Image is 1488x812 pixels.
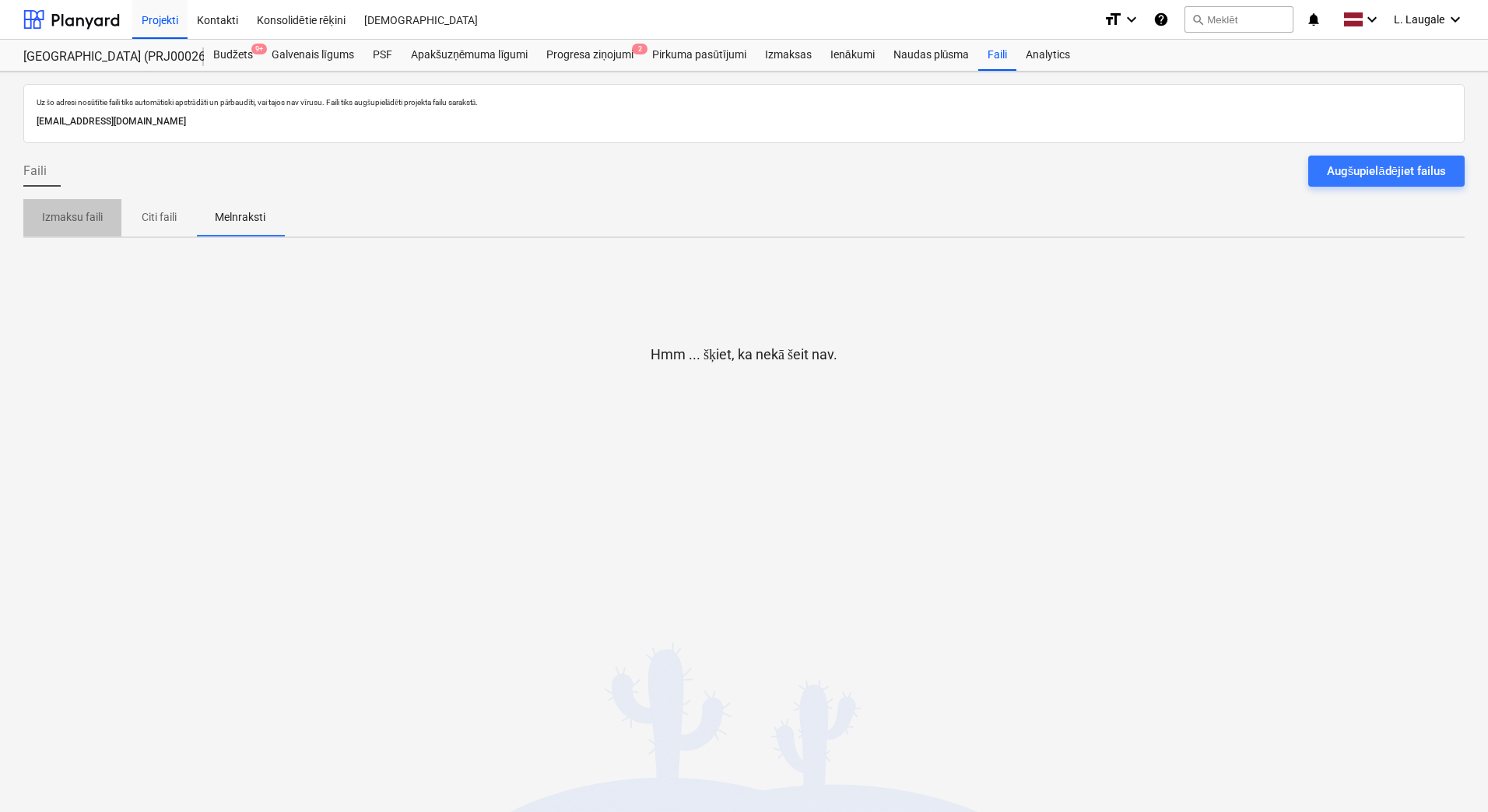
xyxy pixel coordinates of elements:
p: Uz šo adresi nosūtītie faili tiks automātiski apstrādāti un pārbaudīti, vai tajos nav vīrusu. Fai... [37,97,1451,107]
a: Naudas plūsma [884,40,979,71]
span: 2 [632,44,647,54]
p: Izmaksu faili [42,209,103,226]
p: [EMAIL_ADDRESS][DOMAIN_NAME] [37,114,1451,130]
p: Citi faili [140,209,177,226]
span: 9+ [251,44,267,54]
p: Melnraksti [215,209,265,226]
a: Ienākumi [821,40,884,71]
a: PSF [363,40,402,71]
div: Augšupielādējiet failus [1327,161,1446,181]
span: Faili [23,162,47,180]
i: keyboard_arrow_down [1446,10,1465,29]
a: Progresa ziņojumi2 [537,40,643,71]
div: Budžets [204,40,262,71]
button: Augšupielādējiet failus [1308,156,1465,187]
span: search [1191,13,1204,26]
i: keyboard_arrow_down [1363,10,1381,29]
div: Progresa ziņojumi [537,40,643,71]
i: keyboard_arrow_down [1122,10,1141,29]
button: Meklēt [1184,6,1293,33]
i: notifications [1306,10,1321,29]
div: [GEOGRAPHIC_DATA] (PRJ0002627, K-1 un K-2(2.kārta) 2601960 [23,49,185,65]
a: Izmaksas [756,40,821,71]
i: format_size [1104,10,1122,29]
a: Apakšuzņēmuma līgumi [402,40,537,71]
a: Budžets9+ [204,40,262,71]
iframe: Chat Widget [1410,737,1488,812]
a: Pirkuma pasūtījumi [643,40,756,71]
a: Analytics [1016,40,1079,71]
a: Galvenais līgums [262,40,363,71]
i: Zināšanu pamats [1153,10,1169,29]
span: L. Laugale [1394,13,1444,26]
a: Faili [978,40,1016,71]
p: Hmm ... šķiet, ka nekā šeit nav. [651,345,837,364]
